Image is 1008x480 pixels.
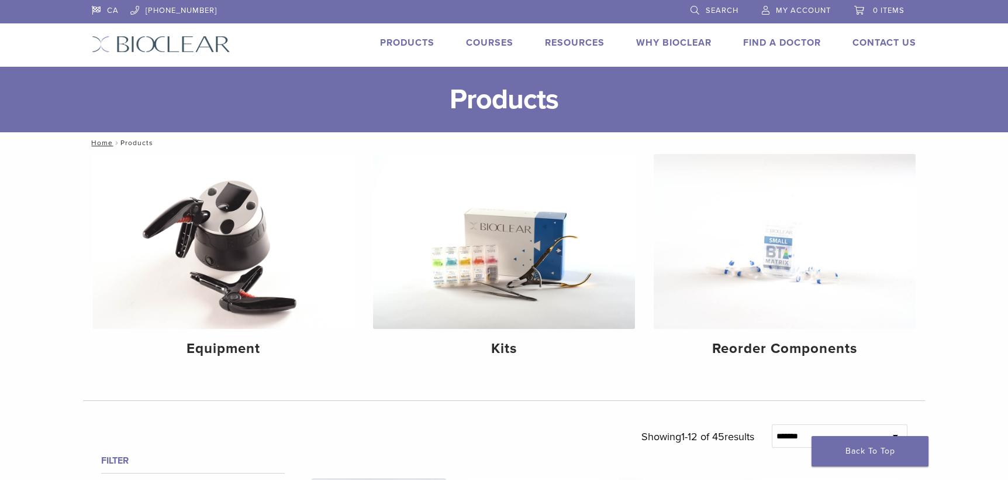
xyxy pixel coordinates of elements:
[88,139,113,147] a: Home
[663,338,906,359] h4: Reorder Components
[382,338,626,359] h4: Kits
[776,6,831,15] span: My Account
[873,6,905,15] span: 0 items
[92,154,354,367] a: Equipment
[92,154,354,329] img: Equipment
[113,140,120,146] span: /
[545,37,605,49] a: Resources
[681,430,724,443] span: 1-12 of 45
[102,338,345,359] h4: Equipment
[83,132,925,153] nav: Products
[641,424,754,449] p: Showing results
[101,454,285,468] h4: Filter
[852,37,916,49] a: Contact Us
[654,154,916,367] a: Reorder Components
[373,154,635,367] a: Kits
[654,154,916,329] img: Reorder Components
[636,37,712,49] a: Why Bioclear
[380,37,434,49] a: Products
[373,154,635,329] img: Kits
[743,37,821,49] a: Find A Doctor
[812,436,928,467] a: Back To Top
[92,36,230,53] img: Bioclear
[466,37,513,49] a: Courses
[706,6,738,15] span: Search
